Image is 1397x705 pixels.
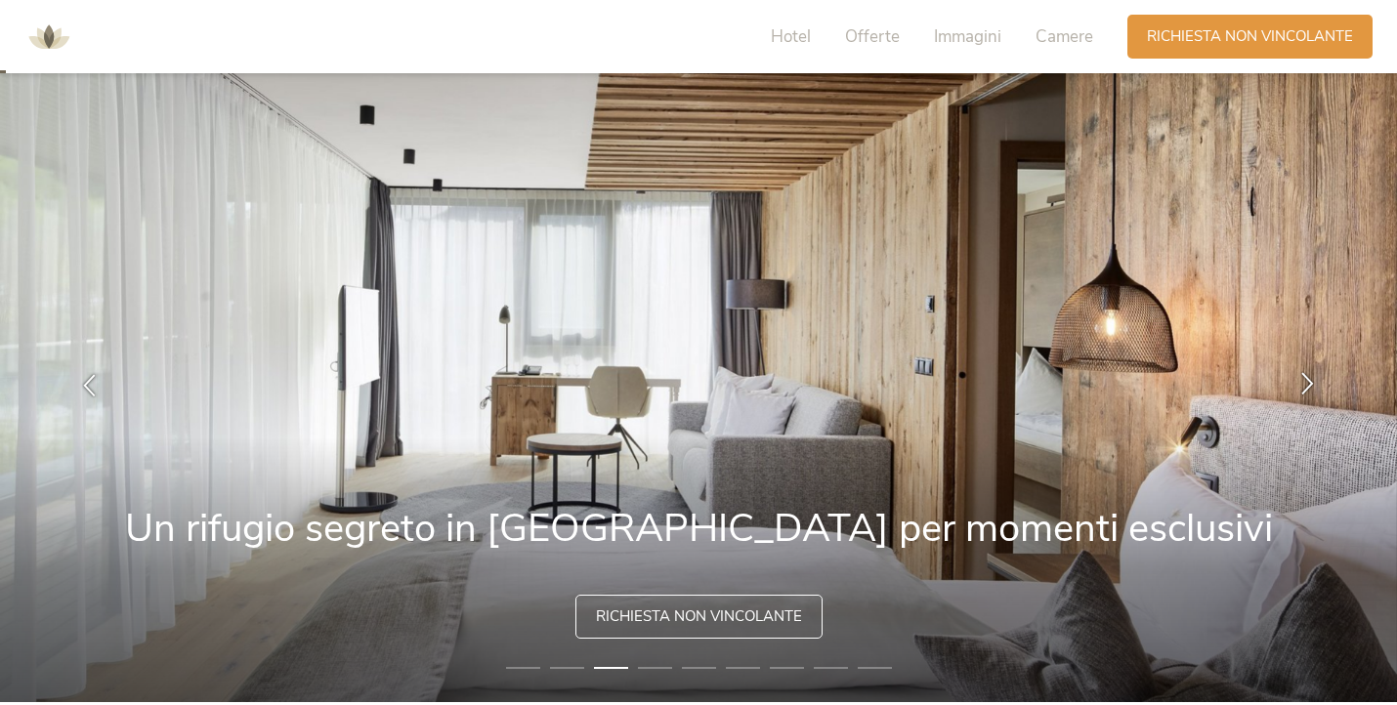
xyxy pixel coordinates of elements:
span: Offerte [845,25,900,48]
span: Richiesta non vincolante [596,606,802,627]
a: AMONTI & LUNARIS Wellnessresort [20,29,78,43]
span: Camere [1036,25,1093,48]
span: Hotel [771,25,811,48]
span: Immagini [934,25,1001,48]
span: Richiesta non vincolante [1147,26,1353,47]
img: AMONTI & LUNARIS Wellnessresort [20,8,78,66]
